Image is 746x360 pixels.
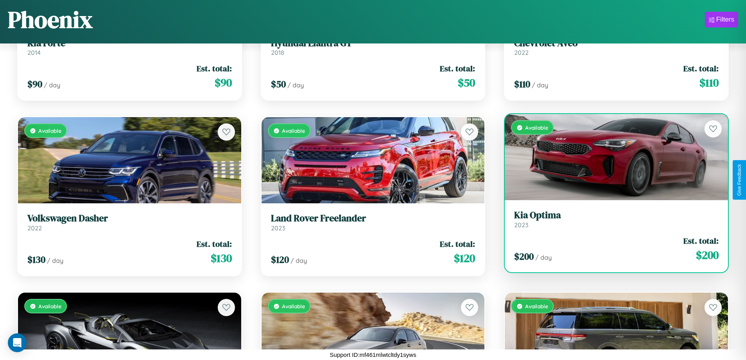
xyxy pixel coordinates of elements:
span: $ 110 [699,75,719,90]
span: Est. total: [440,238,475,250]
span: / day [535,253,552,261]
a: Chevrolet Aveo2022 [514,38,719,57]
span: 2014 [27,49,41,56]
span: Available [38,127,61,134]
span: / day [47,257,63,264]
span: / day [287,81,304,89]
h3: Kia Optima [514,210,719,221]
span: 2018 [271,49,284,56]
a: Kia Forte2014 [27,38,232,57]
span: 2022 [514,49,529,56]
span: $ 110 [514,78,530,90]
span: 2023 [271,224,285,232]
span: $ 200 [514,250,534,263]
h1: Phoenix [8,4,93,36]
h3: Kia Forte [27,38,232,49]
span: / day [44,81,60,89]
span: Est. total: [197,238,232,250]
span: Est. total: [683,235,719,246]
div: Give Feedback [737,164,742,196]
span: Available [282,127,305,134]
a: Hyundai Elantra GT2018 [271,38,475,57]
a: Kia Optima2023 [514,210,719,229]
span: $ 120 [271,253,289,266]
p: Support ID: mf461mlwtcltdy1syws [330,349,416,360]
span: $ 50 [458,75,475,90]
button: Filters [705,12,738,27]
div: Open Intercom Messenger [8,333,27,352]
span: 2023 [514,221,528,229]
span: Available [525,124,548,131]
span: $ 130 [27,253,45,266]
span: Est. total: [440,63,475,74]
span: Available [282,303,305,309]
span: 2022 [27,224,42,232]
h3: Volkswagen Dasher [27,213,232,224]
a: Land Rover Freelander2023 [271,213,475,232]
h3: Land Rover Freelander [271,213,475,224]
h3: Chevrolet Aveo [514,38,719,49]
span: / day [291,257,307,264]
a: Volkswagen Dasher2022 [27,213,232,232]
span: $ 90 [27,78,42,90]
span: $ 50 [271,78,286,90]
span: / day [532,81,548,89]
span: Est. total: [683,63,719,74]
span: Available [38,303,61,309]
span: Est. total: [197,63,232,74]
span: $ 90 [215,75,232,90]
div: Filters [716,16,734,24]
span: $ 200 [696,247,719,263]
span: $ 130 [211,250,232,266]
span: $ 120 [454,250,475,266]
span: Available [525,303,548,309]
h3: Hyundai Elantra GT [271,38,475,49]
